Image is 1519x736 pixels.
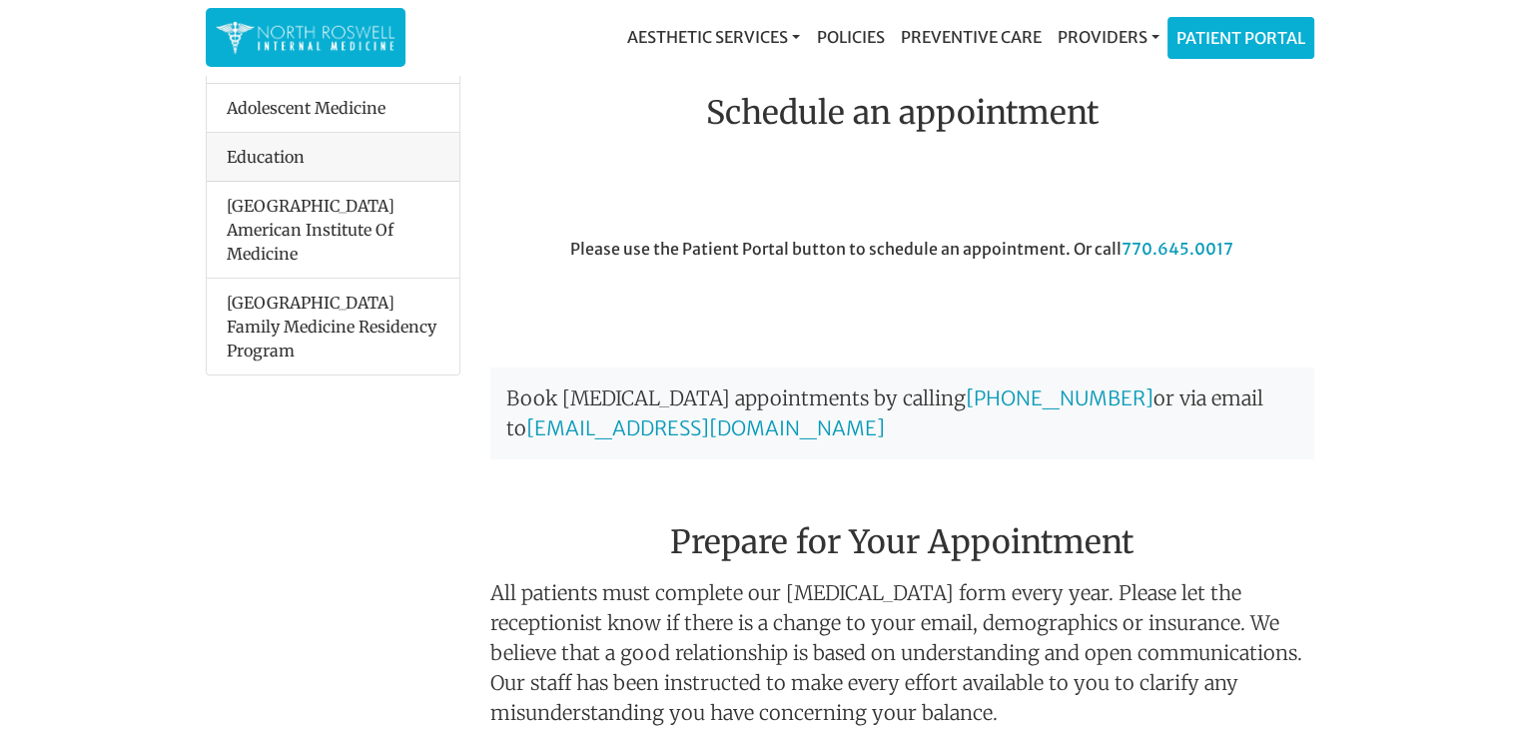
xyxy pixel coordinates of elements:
[216,18,395,57] img: North Roswell Internal Medicine
[207,182,459,279] li: [GEOGRAPHIC_DATA] American Institute Of Medicine
[490,94,1314,132] h2: Schedule an appointment
[490,578,1314,728] p: All patients must complete our [MEDICAL_DATA] form every year. Please let the receptionist know i...
[207,133,459,182] div: Education
[1168,18,1313,58] a: Patient Portal
[207,83,459,133] li: Adolescent Medicine
[1049,17,1166,57] a: Providers
[490,368,1314,459] p: Book [MEDICAL_DATA] appointments by calling or via email to
[1122,239,1233,259] a: 770.645.0017
[808,17,892,57] a: Policies
[619,17,808,57] a: Aesthetic Services
[475,237,1329,349] div: Please use the Patient Portal button to schedule an appointment. Or call
[892,17,1049,57] a: Preventive Care
[966,385,1153,410] a: [PHONE_NUMBER]
[526,415,885,440] a: [EMAIL_ADDRESS][DOMAIN_NAME]
[490,475,1314,569] h2: Prepare for Your Appointment
[207,278,459,374] li: [GEOGRAPHIC_DATA] Family Medicine Residency Program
